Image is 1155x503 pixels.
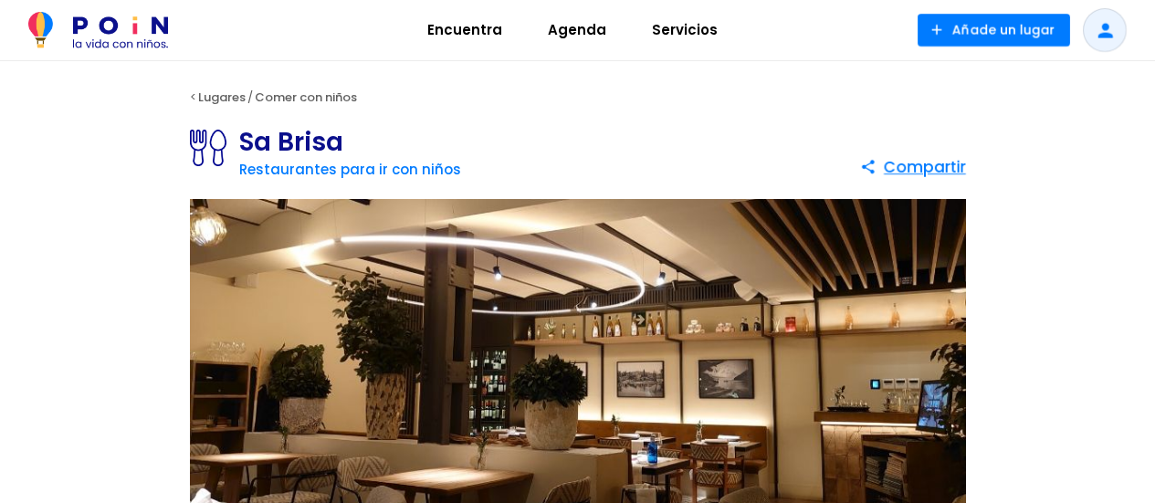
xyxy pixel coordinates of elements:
[918,14,1070,47] button: Añade un lugar
[167,84,989,111] div: < /
[28,12,168,48] img: POiN
[190,130,239,166] img: Restaurantes para ir con niños
[525,8,629,52] a: Agenda
[255,89,357,106] a: Comer con niños
[239,160,461,179] a: Restaurantes para ir con niños
[404,8,525,52] a: Encuentra
[860,151,966,183] button: Compartir
[629,8,740,52] a: Servicios
[540,16,614,45] span: Agenda
[239,130,461,155] h1: Sa Brisa
[419,16,510,45] span: Encuentra
[644,16,726,45] span: Servicios
[198,89,246,106] a: Lugares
